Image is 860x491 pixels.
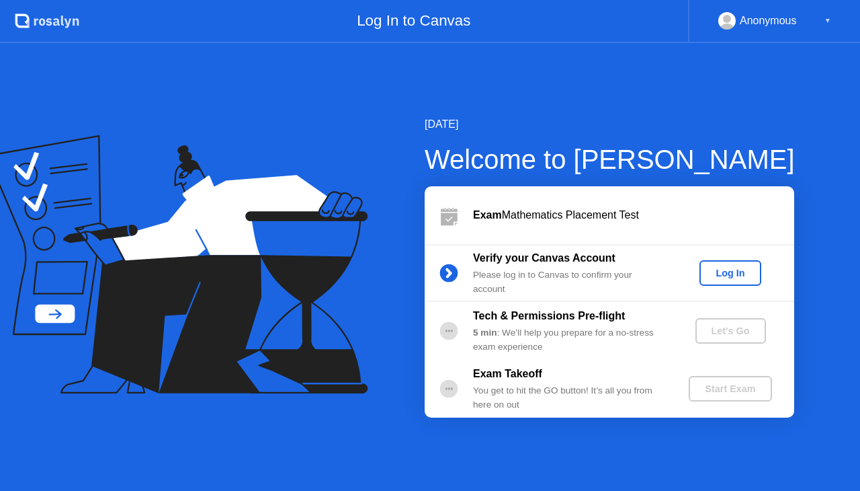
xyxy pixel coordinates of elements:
[473,326,666,354] div: : We’ll help you prepare for a no-stress exam experience
[473,368,542,379] b: Exam Takeoff
[699,260,761,286] button: Log In
[473,268,666,296] div: Please log in to Canvas to confirm your account
[473,384,666,412] div: You get to hit the GO button! It’s all you from here on out
[694,383,766,394] div: Start Exam
[705,268,755,278] div: Log In
[695,318,766,344] button: Let's Go
[473,328,497,338] b: 5 min
[473,207,794,223] div: Mathematics Placement Test
[824,12,831,30] div: ▼
[425,116,795,133] div: [DATE]
[701,326,761,336] div: Let's Go
[425,139,795,180] div: Welcome to [PERSON_NAME]
[473,252,615,264] b: Verify your Canvas Account
[473,310,625,322] b: Tech & Permissions Pre-flight
[740,12,797,30] div: Anonymous
[473,209,502,221] b: Exam
[689,376,771,402] button: Start Exam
